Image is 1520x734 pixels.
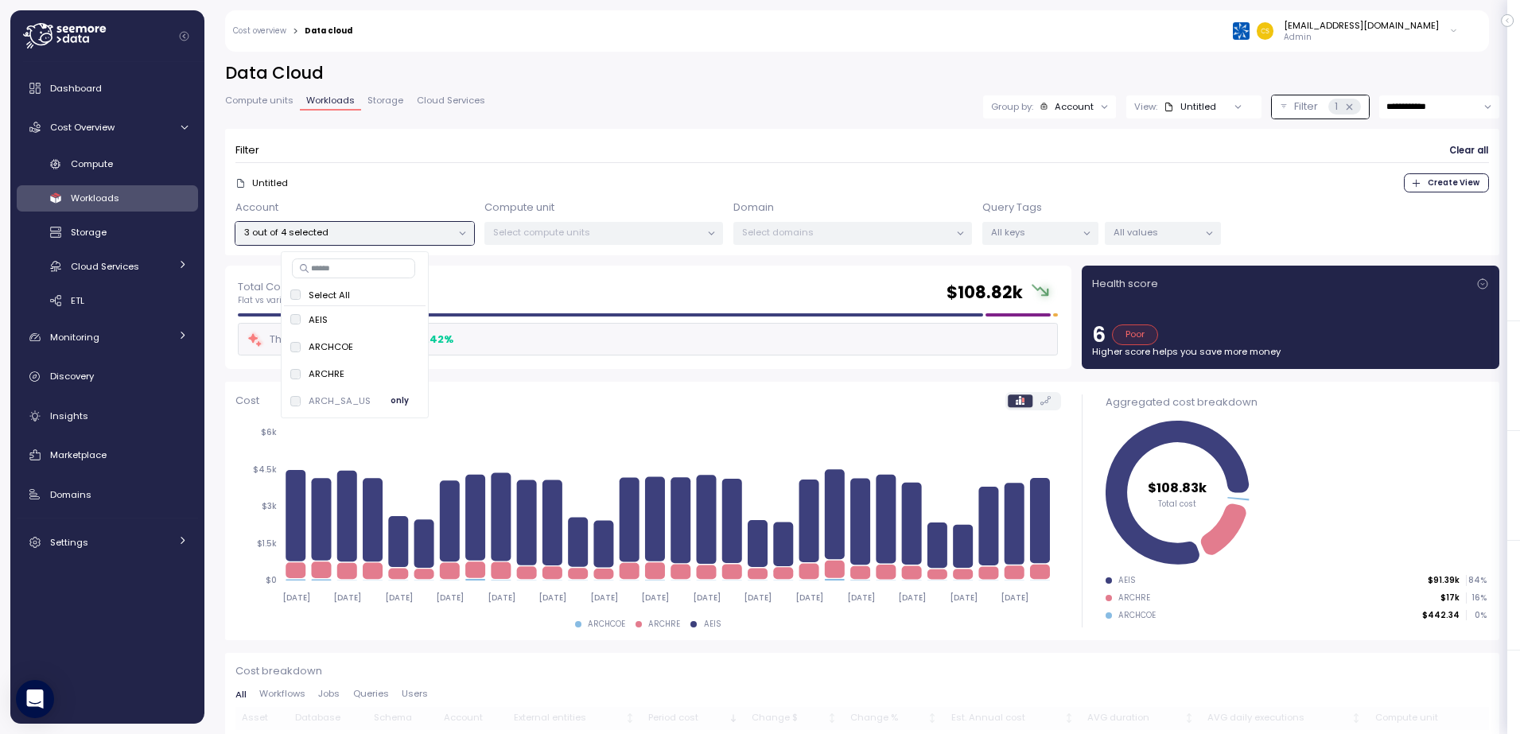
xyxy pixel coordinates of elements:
p: 0 % [1467,610,1486,621]
tspan: [DATE] [333,592,361,603]
tspan: [DATE] [282,592,309,603]
span: Workloads [71,192,119,204]
span: Storage [367,96,403,105]
div: Filter1 [1272,95,1369,118]
span: ETL [71,294,84,307]
span: Create View [1428,174,1479,192]
tspan: Total cost [1158,499,1196,509]
div: [EMAIL_ADDRESS][DOMAIN_NAME] [1284,19,1439,32]
span: Workloads [306,96,355,105]
h2: Data Cloud [225,62,1499,85]
span: Storage [71,226,107,239]
p: $17k [1440,592,1460,604]
tspan: $6k [261,427,277,437]
p: Flat vs variable data costs [238,295,346,306]
img: 68790ce639d2d68da1992664.PNG [1233,22,1250,39]
button: Create View [1404,173,1489,192]
p: ARCHCOE [309,340,353,353]
span: All [235,690,247,699]
div: Account [1055,100,1094,113]
span: only [391,392,409,410]
div: ARCHRE [1118,592,1150,604]
p: 3 out of 4 selected [244,226,452,239]
p: Filter [235,142,259,158]
tspan: [DATE] [1001,592,1028,603]
span: Insights [50,410,88,422]
p: ARCHRE [309,367,344,380]
tspan: [DATE] [693,592,721,603]
tspan: [DATE] [488,592,515,603]
tspan: [DATE] [795,592,823,603]
span: Domains [50,488,91,501]
span: Cloud Services [417,96,485,105]
p: $442.34 [1422,610,1460,621]
tspan: $0 [266,575,277,585]
span: Clear all [1449,140,1488,161]
div: AEIS [1118,575,1136,586]
tspan: [DATE] [641,592,669,603]
tspan: [DATE] [949,592,977,603]
p: AEIS [309,313,328,326]
a: Workloads [17,185,198,212]
span: Cost Overview [50,121,115,134]
tspan: [DATE] [436,592,464,603]
p: Total Cost [238,279,346,295]
tspan: $4.5k [253,464,277,475]
span: Compute units [225,96,294,105]
span: Monitoring [50,331,99,344]
p: View: [1134,100,1157,113]
div: ARCHRE [648,619,680,630]
tspan: $108.83k [1148,479,1207,497]
p: ARCH_SA_US [309,394,371,407]
tspan: [DATE] [898,592,926,603]
span: Settings [50,536,88,549]
p: Select compute units [493,226,701,239]
span: Jobs [318,689,340,698]
p: Domain [733,200,774,216]
a: Marketplace [17,439,198,471]
div: Data cloud [305,27,352,35]
a: Compute [17,151,198,177]
p: Cost [235,393,259,409]
tspan: [DATE] [744,592,772,603]
p: Health score [1092,276,1158,292]
p: Cost breakdown [235,663,1489,679]
p: $91.39k [1428,575,1460,586]
div: Poor [1112,324,1159,345]
span: Users [402,689,428,698]
p: Higher score helps you save more money [1092,345,1489,358]
tspan: [DATE] [538,592,566,603]
span: Marketplace [50,449,107,461]
p: Compute unit [484,200,554,216]
div: There was a cost decrease of [247,330,453,348]
div: ARCHCOE [588,619,625,630]
a: Monitoring [17,321,198,353]
span: Compute [71,157,113,170]
div: Untitled [1164,100,1216,113]
a: Cloud Services [17,253,198,279]
div: > [293,26,298,37]
a: Domains [17,479,198,511]
p: All keys [991,226,1076,239]
a: Discovery [17,361,198,393]
p: Filter [1294,99,1318,115]
a: Cost Overview [17,111,198,143]
p: 1 [1335,99,1338,115]
p: Account [235,200,278,216]
div: ARCHCOE [1118,610,1156,621]
a: Storage [17,219,198,246]
img: 30f31bb3582bac9e5ca6f973bf708204 [1257,22,1273,39]
tspan: [DATE] [384,592,412,603]
h2: $ 108.82k [947,282,1023,305]
div: Open Intercom Messenger [16,680,54,718]
p: Admin [1284,32,1439,43]
button: Clear all [1448,139,1489,162]
span: Queries [353,689,389,698]
p: All values [1114,226,1199,239]
span: Cloud Services [71,260,139,273]
p: Select All [309,289,350,301]
button: only [381,391,419,410]
tspan: $1.5k [257,538,277,549]
tspan: $3k [262,501,277,511]
a: Settings [17,526,198,558]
